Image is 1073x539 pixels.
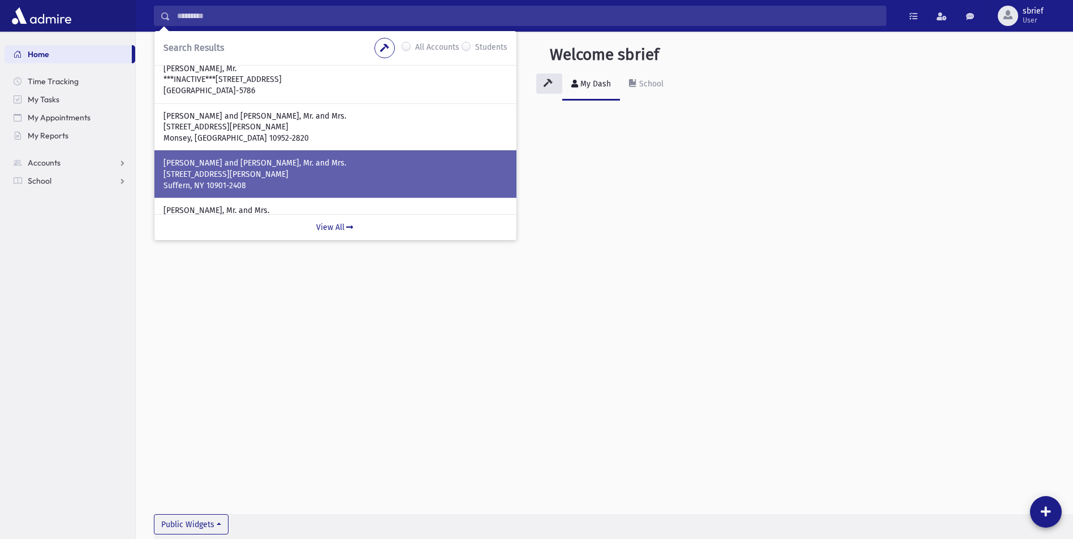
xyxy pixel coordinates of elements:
[637,79,663,89] div: School
[5,45,132,63] a: Home
[28,112,91,123] span: My Appointments
[163,205,507,216] p: [PERSON_NAME], Mr. and Mrs.
[578,79,611,89] div: My Dash
[562,69,620,101] a: My Dash
[154,514,229,534] button: Public Widgets
[5,127,135,145] a: My Reports
[9,5,74,27] img: AdmirePro
[163,63,507,75] p: [PERSON_NAME], Mr.
[163,85,507,97] p: [GEOGRAPHIC_DATA]-5786
[28,131,68,141] span: My Reports
[5,90,135,108] a: My Tasks
[28,94,59,105] span: My Tasks
[163,133,507,144] p: Monsey, [GEOGRAPHIC_DATA] 10952-2820
[5,154,135,172] a: Accounts
[163,42,224,53] span: Search Results
[28,176,51,186] span: School
[163,169,507,180] p: [STREET_ADDRESS][PERSON_NAME]
[5,72,135,90] a: Time Tracking
[163,180,507,192] p: Suffern, NY 10901-2408
[170,6,886,26] input: Search
[28,76,79,86] span: Time Tracking
[5,108,135,127] a: My Appointments
[415,41,459,55] label: All Accounts
[163,121,507,133] p: [STREET_ADDRESS][PERSON_NAME]
[5,172,135,190] a: School
[163,74,507,85] p: ***INACTIVE***[STREET_ADDRESS]
[550,45,659,64] h3: Welcome sbrief
[1023,7,1044,16] span: sbrief
[475,41,507,55] label: Students
[28,158,61,168] span: Accounts
[163,158,507,169] p: [PERSON_NAME] and [PERSON_NAME], Mr. and Mrs.
[154,214,516,240] a: View All
[28,49,49,59] span: Home
[1023,16,1044,25] span: User
[163,111,507,122] p: [PERSON_NAME] and [PERSON_NAME], Mr. and Mrs.
[620,69,673,101] a: School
